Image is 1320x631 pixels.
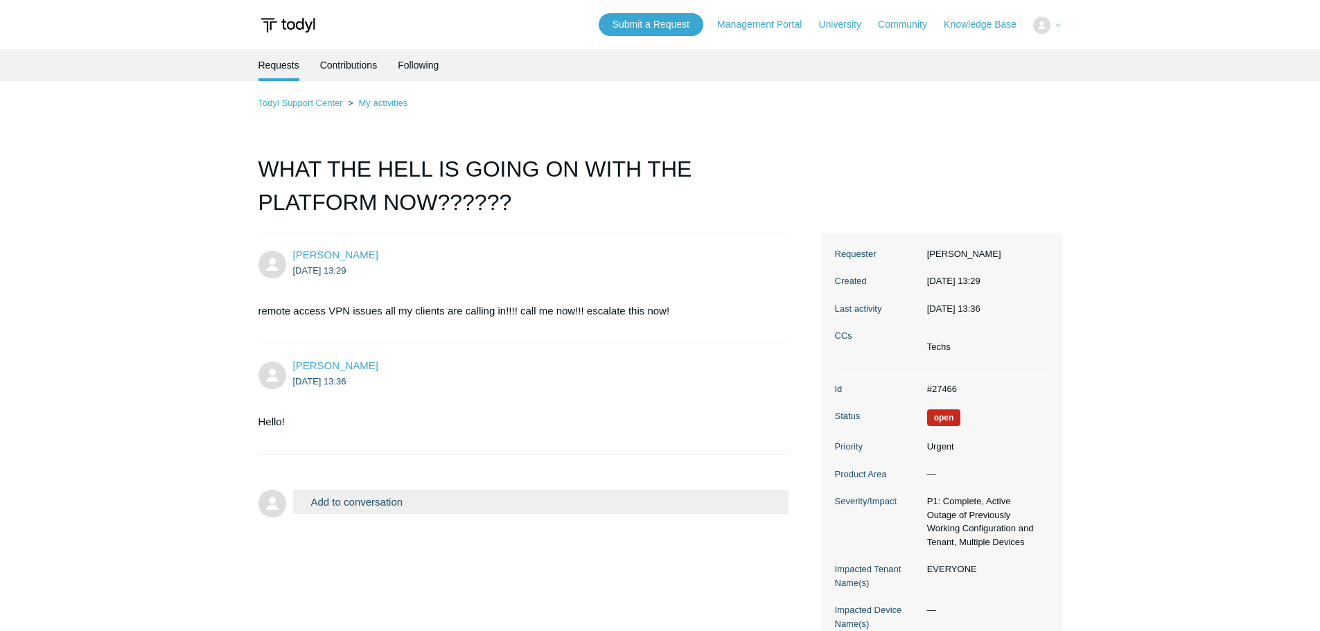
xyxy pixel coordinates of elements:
[920,562,1048,576] dd: EVERYONE
[345,98,407,108] li: My activities
[258,98,343,108] a: Todyl Support Center
[258,12,317,38] img: Todyl Support Center Help Center home page
[835,274,920,288] dt: Created
[293,376,346,386] time: 2025-08-15T13:36:45Z
[398,49,439,81] a: Following
[717,17,816,32] a: Management Portal
[358,98,407,108] a: My activities
[293,359,378,371] a: [PERSON_NAME]
[920,603,1048,617] dd: —
[293,249,378,260] a: [PERSON_NAME]
[927,409,961,426] span: We are working on a response for you
[293,265,346,276] time: 2025-08-15T13:29:57Z
[878,17,941,32] a: Community
[818,17,874,32] a: University
[927,276,980,286] time: 2025-08-15T13:29:57+00:00
[920,440,1048,454] dd: Urgent
[920,247,1048,261] dd: [PERSON_NAME]
[920,382,1048,396] dd: #27466
[258,414,775,430] p: Hello!
[835,382,920,396] dt: Id
[835,603,920,630] dt: Impacted Device Name(s)
[927,340,951,354] li: Techs
[293,490,789,514] button: Add to conversation
[835,468,920,481] dt: Product Area
[293,359,378,371] span: Yiddy Lemmer
[258,98,346,108] li: Todyl Support Center
[320,49,378,81] a: Contributions
[835,329,920,343] dt: CCs
[258,303,775,319] p: remote access VPN issues all my clients are calling in!!!! call me now!!! escalate this now!
[835,247,920,261] dt: Requester
[920,495,1048,549] dd: P1: Complete, Active Outage of Previously Working Configuration and Tenant, Multiple Devices
[258,152,789,233] h1: WHAT THE HELL IS GOING ON WITH THE PLATFORM NOW??????
[835,409,920,423] dt: Status
[835,562,920,589] dt: Impacted Tenant Name(s)
[835,495,920,508] dt: Severity/Impact
[944,17,1030,32] a: Knowledge Base
[920,468,1048,481] dd: —
[293,249,378,260] span: Yiddy Lemmer
[835,302,920,316] dt: Last activity
[599,13,703,36] a: Submit a Request
[835,440,920,454] dt: Priority
[927,303,980,314] time: 2025-08-15T13:36:45+00:00
[258,49,299,81] li: Requests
